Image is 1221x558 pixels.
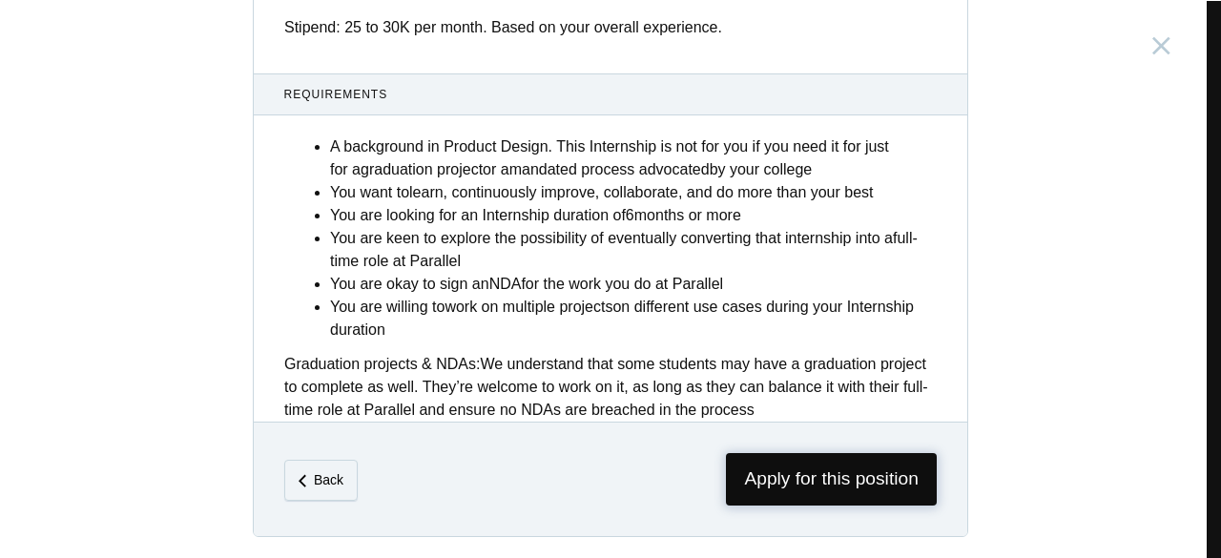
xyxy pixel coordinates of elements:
li: You are keen to explore the possibility of eventually converting that internship into a [330,227,937,273]
div: We understand that some students may have a graduation project to complete as well. They’re welco... [284,353,937,422]
strong: NDA [489,276,522,292]
strong: Stipend [284,19,336,35]
span: Requirements [284,86,938,103]
strong: graduation project [361,161,483,177]
strong: mandated [509,161,577,177]
span: Apply for this position [726,453,937,506]
em: Back [314,472,343,487]
strong: process advocated [581,161,709,177]
strong: Graduation projects & NDAs: [284,356,480,372]
li: You want to [330,181,937,204]
li: A background in Product Design. This Internship is not for you if you need it for just for a or a... [330,135,937,181]
li: You are looking for an Internship duration of [330,204,937,227]
strong: learn, continuously improve, collaborate, and do more than your best [409,184,874,200]
li: You are willing to on different use cases during your Internship duration [330,296,937,341]
strong: months or more [634,207,741,223]
li: You are okay to sign an for the work you do at Parallel [330,273,937,296]
strong: 6 [626,207,634,223]
strong: work on multiple projects [445,299,612,315]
